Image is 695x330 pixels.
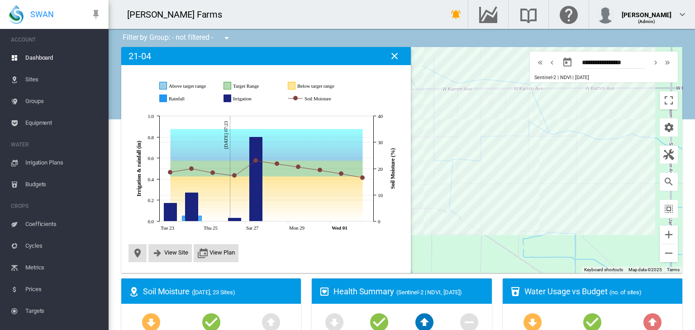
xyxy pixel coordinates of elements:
[224,94,279,103] g: Irrigation
[361,176,364,179] circle: Soil Moisture Oct 02, 2025 16.563827806849186
[204,225,218,231] tspan: Thu 25
[524,286,675,297] div: Water Usage vs Budget
[663,176,674,187] md-icon: icon-magnify
[250,137,262,222] g: Irrigation Sep 27, 2025 0.8
[161,225,174,231] tspan: Tue 23
[386,47,404,65] button: Close
[660,244,678,262] button: Zoom out
[152,248,188,259] button: icon-arrow-right-bold View Site
[211,171,214,174] circle: Soil Moisture Sep 25, 2025 18.36844911798573
[127,8,230,21] div: [PERSON_NAME] Farms
[447,5,465,24] button: icon-bell-ring
[667,267,680,272] a: Terms
[11,33,101,47] span: ACCOUNT
[660,200,678,218] button: icon-select-all
[584,267,623,273] button: Keyboard shortcuts
[90,9,101,20] md-icon: icon-pin
[197,248,235,259] button: icon-calendar-multiple View Plan
[25,278,101,300] span: Prices
[662,57,673,68] button: icon-chevron-double-right
[233,174,236,177] circle: Soil Moisture Sep 26, 2025 17.25407177911899
[148,219,154,224] tspan: 0.0
[650,57,662,68] button: icon-chevron-right
[378,219,381,224] tspan: 0
[547,57,557,68] md-icon: icon-chevron-left
[319,286,330,297] md-icon: icon-heart-box-outline
[662,57,672,68] md-icon: icon-chevron-double-right
[209,249,235,256] span: View Plan
[477,9,499,20] md-icon: Go to the Data Hub
[228,218,241,222] g: Irrigation Sep 26, 2025 0.03
[25,69,101,90] span: Sites
[663,122,674,133] md-icon: icon-cog
[572,75,589,80] span: | [DATE]
[638,19,656,24] span: (Admin)
[378,166,383,172] tspan: 20
[332,225,347,231] tspan: Wed 01
[339,172,343,175] circle: Soil Moisture Oct 01, 2025 18.00171985644802
[318,168,322,172] circle: Soil Moisture Sep 30, 2025 19.340888346601194
[25,47,101,69] span: Dashboard
[186,193,198,222] g: Irrigation Sep 24, 2025 0.27
[192,289,235,296] span: ([DATE], 23 Sites)
[25,213,101,235] span: Coefficients
[9,5,24,24] img: SWAN-Landscape-Logo-Colour-drop.png
[596,5,614,24] img: profile.jpg
[143,286,294,297] div: Soil Moisture
[622,7,671,16] div: [PERSON_NAME]
[25,235,101,257] span: Cycles
[182,216,202,222] g: Rainfall Sep 24, 2025 0.05
[129,51,151,61] h2: 21-04
[148,113,154,119] tspan: 1.0
[25,112,101,134] span: Equipment
[164,249,188,256] span: View Site
[168,170,172,174] circle: Soil Moisture Sep 23, 2025 18.619396329452297
[148,135,154,140] tspan: 0.8
[378,193,383,198] tspan: 10
[663,203,674,214] md-icon: icon-select-all
[25,257,101,278] span: Metrics
[218,29,236,47] button: icon-menu-down
[116,29,238,47] div: Filter by Group: - not filtered -
[534,75,571,80] span: Sentinel-2 | NDVI
[11,137,101,152] span: WATER
[190,167,193,170] circle: Soil Moisture Sep 24, 2025 19.958015857591853
[296,165,300,169] circle: Soil Moisture Sep 29, 2025 20.578306289708415
[333,286,484,297] div: Health Summary
[132,248,143,259] button: icon-map-marker
[390,148,396,189] tspan: Soil Moisture (%)
[389,51,400,61] md-icon: icon-close
[558,53,576,71] button: md-calendar
[660,173,678,191] button: icon-magnify
[275,162,279,165] circle: Soil Moisture Sep 28, 2025 21.76309841224671
[660,118,678,137] button: icon-cog
[197,248,208,259] md-icon: icon-calendar-multiple
[396,289,462,296] span: (Sentinel-2 | NDVI, [DATE])
[609,289,642,296] span: (no. of sites)
[546,57,558,68] button: icon-chevron-left
[534,57,546,68] button: icon-chevron-double-left
[25,152,101,174] span: Irrigation Plans
[558,9,580,20] md-icon: Click here for help
[628,267,662,272] span: Map data ©2025
[288,94,350,103] g: Soil Moisture
[164,203,177,222] g: Irrigation Sep 23, 2025 0.17
[254,159,257,162] circle: Soil Moisture Sep 27, 2025 22.994352970962975
[11,199,101,213] span: CROPS
[651,57,661,68] md-icon: icon-chevron-right
[129,286,139,297] md-icon: icon-map-marker-radius
[148,177,154,182] tspan: 0.4
[224,82,279,90] g: Target Range
[25,174,101,195] span: Budgets
[288,82,343,90] g: Below target range
[136,141,142,196] tspan: Irrigation & rainfall (in)
[518,9,539,20] md-icon: Search the knowledge base
[221,33,232,43] md-icon: icon-menu-down
[510,286,521,297] md-icon: icon-cup-water
[223,121,228,149] tspan: [DATE] 07:23
[160,94,214,103] g: Rainfall
[25,90,101,112] span: Groups
[535,57,545,68] md-icon: icon-chevron-double-left
[148,156,154,161] tspan: 0.6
